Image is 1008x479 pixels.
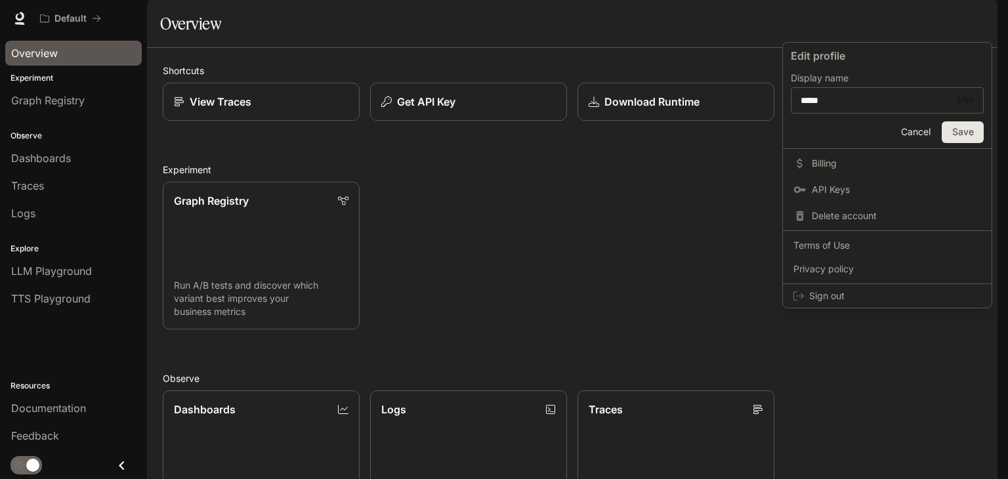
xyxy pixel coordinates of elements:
[793,262,981,276] span: Privacy policy
[812,183,981,196] span: API Keys
[791,73,849,83] p: Display name
[812,157,981,170] span: Billing
[786,204,989,228] div: Delete account
[793,239,981,252] span: Terms of Use
[786,178,989,201] a: API Keys
[786,152,989,175] a: Billing
[783,284,992,308] div: Sign out
[812,209,981,222] span: Delete account
[942,121,984,143] button: Save
[786,234,989,257] a: Terms of Use
[894,121,936,143] button: Cancel
[786,257,989,281] a: Privacy policy
[809,289,981,302] span: Sign out
[957,94,974,107] div: 5 / 50
[791,48,984,64] p: Edit profile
